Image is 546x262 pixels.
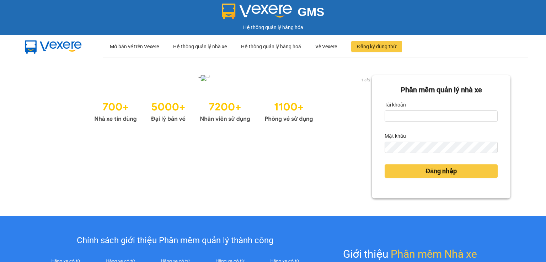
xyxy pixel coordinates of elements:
[18,35,89,58] img: mbUUG5Q.png
[357,43,396,50] span: Đăng ký dùng thử
[222,4,292,19] img: logo 2
[385,164,498,178] button: Đăng nhập
[298,5,324,18] span: GMS
[2,23,544,31] div: Hệ thống quản lý hàng hóa
[385,84,498,95] div: Phần mềm quản lý nhà xe
[36,75,45,83] button: previous slide / item
[222,11,325,16] a: GMS
[425,166,457,176] span: Đăng nhập
[207,75,209,77] li: slide item 2
[362,75,372,83] button: next slide / item
[385,142,498,153] input: Mật khẩu
[38,234,312,247] div: Chính sách giới thiệu Phần mềm quản lý thành công
[94,97,313,124] img: Statistics.png
[359,75,372,84] p: 1 of 2
[315,35,337,58] div: Về Vexere
[173,35,227,58] div: Hệ thống quản lý nhà xe
[385,130,406,142] label: Mật khẩu
[385,99,406,110] label: Tài khoản
[198,75,201,77] li: slide item 1
[110,35,159,58] div: Mở bán vé trên Vexere
[351,41,402,52] button: Đăng ký dùng thử
[385,110,498,122] input: Tài khoản
[241,35,301,58] div: Hệ thống quản lý hàng hoá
